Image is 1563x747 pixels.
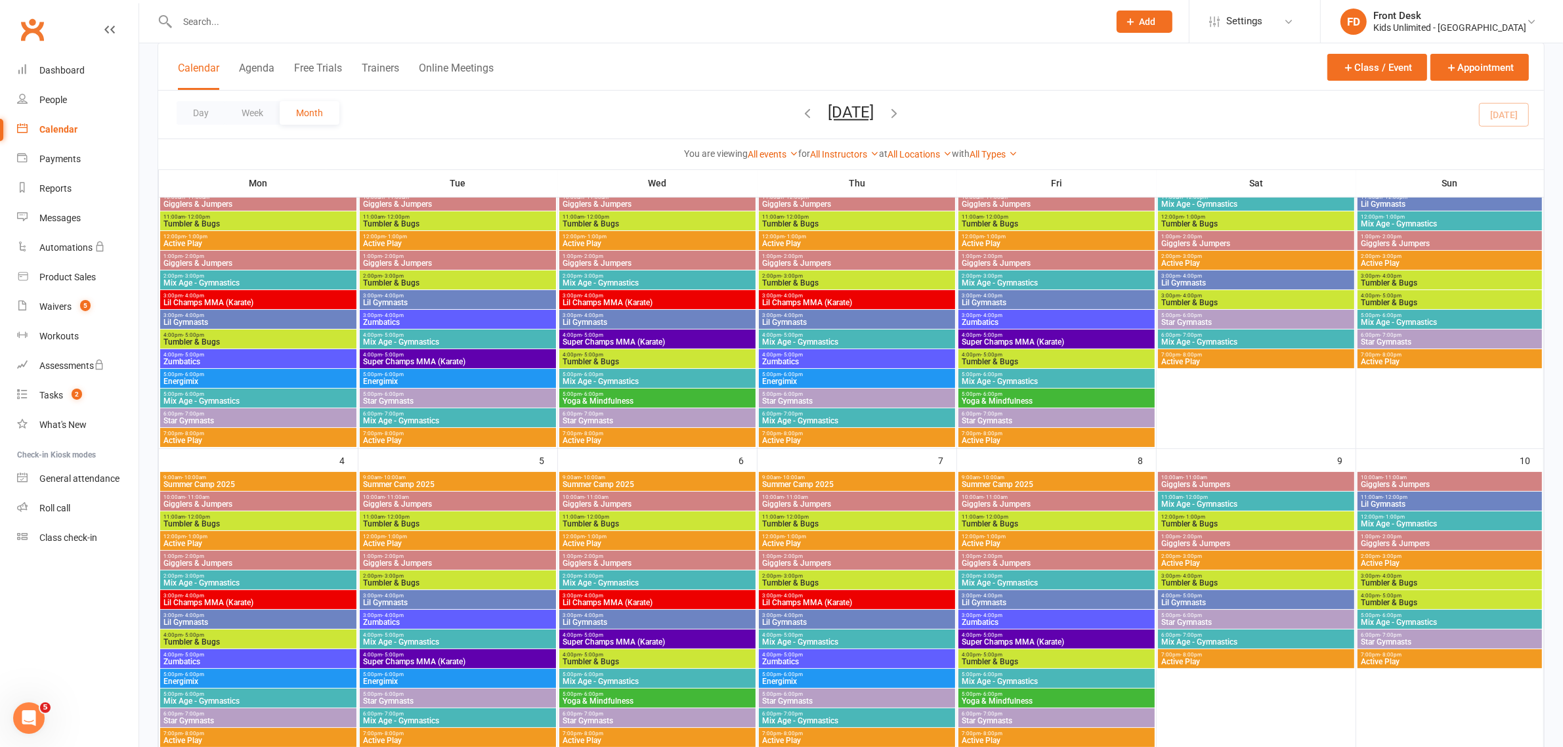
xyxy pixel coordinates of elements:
span: 4:00pm [961,352,1152,358]
span: - 8:00pm [1380,352,1402,358]
div: Roll call [39,503,70,513]
span: Tumbler & Bugs [961,358,1152,366]
span: - 4:00pm [1180,273,1202,279]
span: 4:00pm [1360,293,1539,299]
span: 11:00am [1161,194,1352,200]
span: - 1:00pm [984,234,1006,240]
span: 2:00pm [1161,253,1352,259]
span: - 4:00pm [382,312,404,318]
span: 11:00am [362,214,553,220]
div: What's New [39,419,87,430]
span: - 12:00pm [584,214,609,220]
span: - 3:00pm [981,273,1002,279]
span: Active Play [1360,358,1539,366]
button: Appointment [1430,54,1529,81]
span: - 12:00pm [1382,194,1407,200]
span: - 1:00pm [585,234,607,240]
div: Waivers [39,301,72,312]
a: Reports [17,174,139,203]
span: Super Champs MMA (Karate) [362,358,553,366]
span: Lil Gymnasts [961,299,1152,307]
span: - 12:00pm [784,214,809,220]
span: Mix Age - Gymnastics [761,338,953,346]
span: Lil Champs MMA (Karate) [562,299,753,307]
span: - 3:00pm [781,273,803,279]
span: Gigglers & Jumpers [1161,240,1352,247]
span: - 4:00pm [981,312,1002,318]
button: Agenda [239,62,274,90]
th: Sun [1356,169,1544,197]
span: Gigglers & Jumpers [1360,240,1539,247]
strong: at [880,148,888,159]
span: 11:00am [761,194,953,200]
a: Automations [17,233,139,263]
span: 5:00pm [1360,312,1539,318]
span: 6:00pm [961,411,1152,417]
span: Lil Gymnasts [1360,200,1539,208]
span: Mix Age - Gymnastics [562,279,753,287]
span: - 7:00pm [1180,332,1202,338]
span: Gigglers & Jumpers [761,259,953,267]
div: FD [1340,9,1367,35]
span: - 5:00pm [1380,293,1402,299]
span: 12:00pm [562,234,753,240]
span: Gigglers & Jumpers [163,200,354,208]
a: People [17,85,139,115]
span: Active Play [1161,358,1352,366]
span: Zumbatics [163,358,354,366]
div: Product Sales [39,272,96,282]
span: 3:00pm [761,312,953,318]
span: Tumbler & Bugs [163,338,354,346]
span: Tumbler & Bugs [362,220,553,228]
span: 6:00pm [1161,332,1352,338]
span: Star Gymnasts [761,397,953,405]
span: 1:00pm [1360,234,1539,240]
span: - 8:00pm [1180,352,1202,358]
span: Mix Age - Gymnastics [362,417,553,425]
span: Gigglers & Jumpers [562,200,753,208]
span: 2:00pm [1360,253,1539,259]
span: 10:00am [562,194,753,200]
button: Calendar [178,62,219,90]
span: - 6:00pm [182,391,204,397]
span: - 4:00pm [582,293,603,299]
span: Add [1140,16,1156,27]
span: - 7:00pm [981,411,1002,417]
strong: You are viewing [685,148,748,159]
span: - 6:00pm [582,391,603,397]
span: 12:00pm [1360,214,1539,220]
span: - 12:00pm [1183,194,1208,200]
span: Lil Champs MMA (Karate) [761,299,953,307]
span: 5:00pm [163,391,354,397]
span: - 2:00pm [781,253,803,259]
span: 11:00am [761,214,953,220]
span: - 6:00pm [182,372,204,377]
th: Sat [1157,169,1356,197]
span: 12:00pm [1161,214,1352,220]
span: 1:00pm [163,253,354,259]
a: Clubworx [16,13,49,46]
strong: for [799,148,811,159]
span: Settings [1226,7,1262,36]
span: 3:00pm [1161,293,1352,299]
span: 3:00pm [562,293,753,299]
span: - 5:00pm [582,332,603,338]
span: Lil Gymnasts [163,318,354,326]
span: - 4:00pm [182,312,204,318]
span: 5 [40,702,51,713]
span: 5 [80,300,91,311]
span: 11:00am [163,214,354,220]
span: 11:00am [1360,194,1539,200]
div: Kids Unlimited - [GEOGRAPHIC_DATA] [1373,22,1526,33]
span: 2:00pm [163,273,354,279]
span: - 12:00pm [185,214,210,220]
a: All Types [970,149,1018,160]
span: 3:00pm [362,293,553,299]
span: - 1:00pm [1184,214,1205,220]
span: Mix Age - Gymnastics [562,377,753,385]
span: 4:00pm [761,332,953,338]
span: Tumbler & Bugs [1360,279,1539,287]
span: 5:00pm [761,372,953,377]
span: Gigglers & Jumpers [562,259,753,267]
span: Gigglers & Jumpers [362,200,553,208]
